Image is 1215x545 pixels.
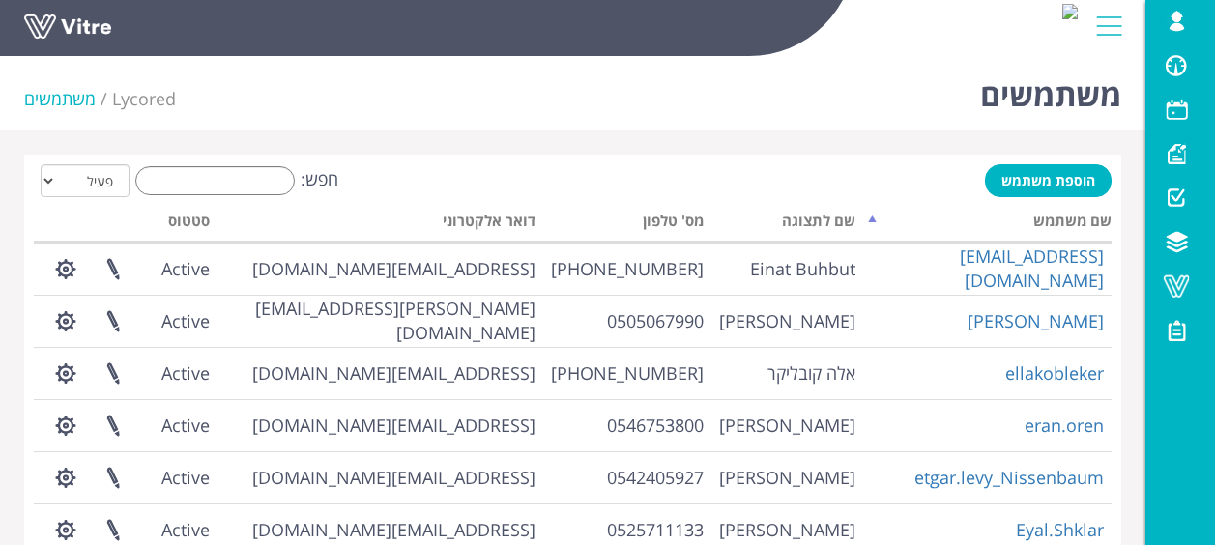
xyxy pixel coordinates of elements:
td: Active [149,347,217,399]
label: חפש: [130,166,338,195]
li: משתמשים [24,87,112,112]
a: [EMAIL_ADDRESS][DOMAIN_NAME] [960,244,1104,293]
h1: משתמשים [980,48,1121,130]
a: eran.oren [1025,414,1104,437]
span: הוספת משתמש [1001,171,1095,189]
td: 0542405927 [543,451,711,503]
td: [PHONE_NUMBER] [543,243,711,295]
th: מס' טלפון [543,206,711,243]
td: 0505067990 [543,295,711,347]
input: חפש: [135,166,295,195]
th: שם משתמש: activate to sort column descending [863,206,1112,243]
th: סטטוס [149,206,217,243]
span: 183 [112,87,176,110]
a: etgar.levy_Nissenbaum [914,466,1104,489]
td: Active [149,451,217,503]
img: b818b5a8-e210-4cda-a158-7cff6f661b6b.png [1062,4,1078,19]
a: ellakobleker [1005,361,1104,385]
td: [PHONE_NUMBER] [543,347,711,399]
td: [PERSON_NAME] [711,295,863,347]
td: Active [149,295,217,347]
td: [PERSON_NAME] [711,451,863,503]
td: [EMAIL_ADDRESS][DOMAIN_NAME] [217,243,543,295]
th: דואר אלקטרוני [217,206,543,243]
td: [PERSON_NAME][EMAIL_ADDRESS][DOMAIN_NAME] [217,295,543,347]
td: [EMAIL_ADDRESS][DOMAIN_NAME] [217,451,543,503]
td: [EMAIL_ADDRESS][DOMAIN_NAME] [217,347,543,399]
a: הוספת משתמש [985,164,1112,197]
a: [PERSON_NAME] [968,309,1104,332]
td: Active [149,243,217,295]
td: [PERSON_NAME] [711,399,863,451]
th: שם לתצוגה [711,206,863,243]
td: Einat Buhbut [711,243,863,295]
a: Eyal.Shklar [1016,518,1104,541]
td: 0546753800 [543,399,711,451]
td: אלה קובליקר [711,347,863,399]
td: Active [149,399,217,451]
td: [EMAIL_ADDRESS][DOMAIN_NAME] [217,399,543,451]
